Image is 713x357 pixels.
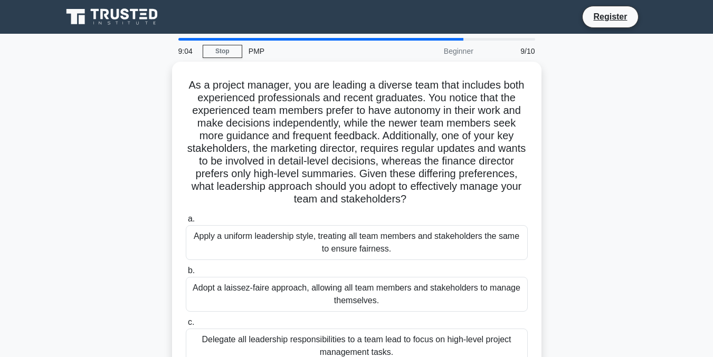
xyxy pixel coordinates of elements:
[587,10,633,23] a: Register
[186,277,528,312] div: Adopt a laissez-faire approach, allowing all team members and stakeholders to manage themselves.
[188,214,195,223] span: a.
[185,79,529,206] h5: As a project manager, you are leading a diverse team that includes both experienced professionals...
[242,41,387,62] div: PMP
[203,45,242,58] a: Stop
[172,41,203,62] div: 9:04
[188,317,194,326] span: c.
[480,41,541,62] div: 9/10
[188,266,195,275] span: b.
[387,41,480,62] div: Beginner
[186,225,528,260] div: Apply a uniform leadership style, treating all team members and stakeholders the same to ensure f...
